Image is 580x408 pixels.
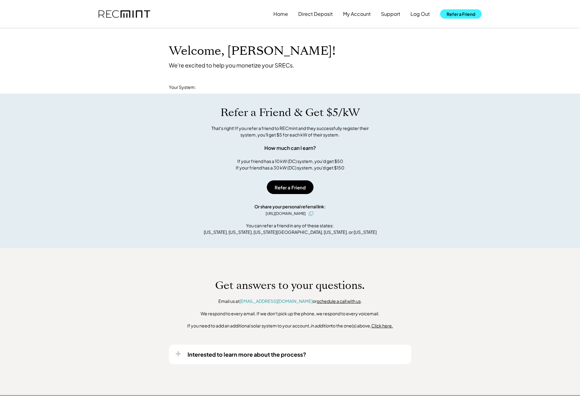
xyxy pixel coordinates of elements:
[204,222,377,235] div: You can refer a friend in any of these states: [US_STATE], [US_STATE], [US_STATE][GEOGRAPHIC_DATA...
[99,10,150,18] img: recmint-logotype%403x.png
[215,279,365,292] h1: Get answers to your questions.
[218,298,362,304] div: Email us at or .
[169,84,196,90] div: Your System:
[187,323,393,329] div: If you need to add an additional solar system to your account, to the one(s) above,
[239,298,313,304] a: [EMAIL_ADDRESS][DOMAIN_NAME]
[169,44,336,58] h1: Welcome, [PERSON_NAME]!
[201,311,379,317] div: We respond to every email. If we don't pick up the phone, we respond to every voicemail.
[169,62,294,69] div: We're excited to help you monetize your SRECs.
[343,8,371,20] button: My Account
[298,8,333,20] button: Direct Deposit
[236,158,344,171] div: If your friend has a 10 kW (DC) system, you'd get $50 If your friend has a 30 kW (DC) system, you...
[205,125,376,138] div: That's right! If you refer a friend to RECmint and they successfully register their system, you'l...
[273,8,288,20] button: Home
[264,144,316,152] div: How much can I earn?
[317,298,361,304] a: schedule a call with us
[266,211,306,216] div: [URL][DOMAIN_NAME]
[267,180,313,194] button: Refer a Friend
[220,106,360,119] h1: Refer a Friend & Get $5/kW
[307,210,315,217] button: click to copy
[310,323,331,328] em: in addition
[440,9,482,19] button: Refer a Friend
[371,323,393,328] u: Click here.
[381,8,400,20] button: Support
[411,8,430,20] button: Log Out
[254,203,326,210] div: Or share your personal referral link:
[188,351,306,358] div: Interested to learn more about the process?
